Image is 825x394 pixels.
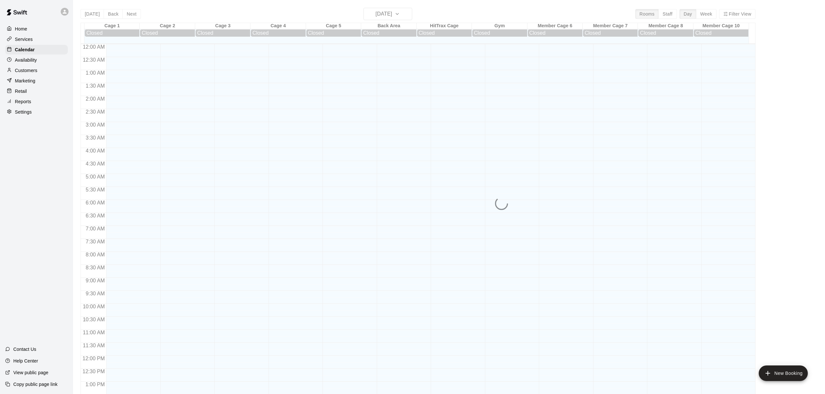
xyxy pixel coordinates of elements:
div: Cage 4 [250,23,306,29]
p: Settings [15,109,32,115]
div: Cage 3 [195,23,250,29]
span: 3:00 AM [84,122,107,128]
p: Marketing [15,78,35,84]
div: HitTrax Cage [417,23,472,29]
span: 12:30 PM [81,369,106,374]
span: 3:30 AM [84,135,107,141]
div: Closed [308,30,359,36]
div: Closed [363,30,414,36]
p: Availability [15,57,37,63]
div: Closed [695,30,747,36]
a: Calendar [5,45,68,55]
span: 12:00 PM [81,356,106,361]
div: Closed [142,30,193,36]
div: Cage 1 [84,23,140,29]
div: Member Cage 10 [693,23,749,29]
div: Cage 5 [306,23,361,29]
p: Services [15,36,33,43]
div: Gym [472,23,527,29]
span: 11:30 AM [81,343,107,348]
span: 5:00 AM [84,174,107,179]
span: 9:30 AM [84,291,107,296]
span: 6:30 AM [84,213,107,218]
p: View public page [13,369,48,376]
span: 8:30 AM [84,265,107,270]
div: Member Cage 7 [583,23,638,29]
p: Help Center [13,358,38,364]
div: Closed [529,30,581,36]
div: Closed [197,30,248,36]
a: Customers [5,66,68,75]
span: 6:00 AM [84,200,107,205]
a: Reports [5,97,68,106]
div: Closed [86,30,138,36]
p: Calendar [15,46,35,53]
span: 10:00 AM [81,304,107,309]
a: Settings [5,107,68,117]
p: Contact Us [13,346,36,352]
p: Home [15,26,27,32]
span: 2:00 AM [84,96,107,102]
div: Member Cage 8 [638,23,693,29]
p: Copy public page link [13,381,57,388]
a: Retail [5,86,68,96]
div: Closed [640,30,691,36]
button: add [759,365,808,381]
div: Closed [252,30,304,36]
div: Closed [419,30,470,36]
p: Retail [15,88,27,94]
span: 8:00 AM [84,252,107,257]
a: Services [5,34,68,44]
div: Closed [585,30,636,36]
span: 11:00 AM [81,330,107,335]
div: Closed [474,30,525,36]
span: 12:30 AM [81,57,107,63]
span: 1:00 AM [84,70,107,76]
div: Cage 2 [140,23,195,29]
div: Back Area [361,23,416,29]
span: 2:30 AM [84,109,107,115]
div: Member Cage 6 [527,23,583,29]
span: 12:00 AM [81,44,107,50]
span: 9:00 AM [84,278,107,283]
p: Reports [15,98,31,105]
a: Availability [5,55,68,65]
span: 7:00 AM [84,226,107,231]
a: Marketing [5,76,68,86]
p: Customers [15,67,37,74]
span: 10:30 AM [81,317,107,322]
span: 1:00 PM [84,382,107,387]
span: 4:30 AM [84,161,107,166]
span: 4:00 AM [84,148,107,154]
span: 7:30 AM [84,239,107,244]
span: 5:30 AM [84,187,107,192]
span: 1:30 AM [84,83,107,89]
a: Home [5,24,68,34]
